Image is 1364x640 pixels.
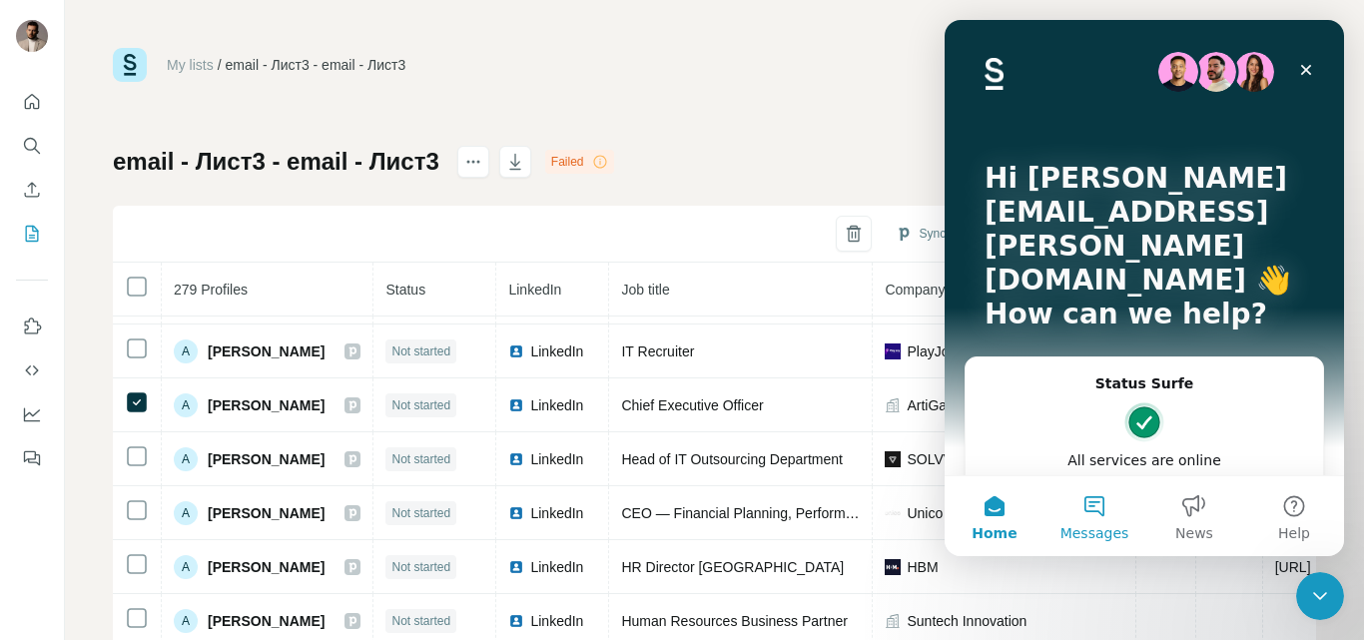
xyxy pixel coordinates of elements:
[508,282,561,298] span: LinkedIn
[226,55,406,75] div: email - Лист3 - email - Лист3
[208,395,325,415] span: [PERSON_NAME]
[508,397,524,413] img: LinkedIn logo
[885,282,945,298] span: Company
[530,395,583,415] span: LinkedIn
[530,341,583,361] span: LinkedIn
[885,343,901,359] img: company-logo
[391,612,450,630] span: Not started
[16,309,48,344] button: Use Surfe on LinkedIn
[385,282,425,298] span: Status
[16,84,48,120] button: Quick start
[530,557,583,577] span: LinkedIn
[16,216,48,252] button: My lists
[621,397,763,413] span: Chief Executive Officer
[907,449,962,469] span: SOLVVE
[885,559,901,575] img: company-logo
[218,55,222,75] li: /
[391,504,450,522] span: Not started
[457,146,489,178] button: actions
[16,172,48,208] button: Enrich CSV
[621,559,844,575] span: HR Director [GEOGRAPHIC_DATA]
[621,343,694,359] span: IT Recruiter
[907,395,977,415] span: ArtiGaming
[508,343,524,359] img: LinkedIn logo
[545,150,614,174] div: Failed
[16,440,48,476] button: Feedback
[391,558,450,576] span: Not started
[208,611,325,631] span: [PERSON_NAME]
[16,352,48,388] button: Use Surfe API
[167,57,214,73] a: My lists
[174,447,198,471] div: A
[508,613,524,629] img: LinkedIn logo
[174,282,248,298] span: 279 Profiles
[208,503,325,523] span: [PERSON_NAME]
[885,451,901,467] img: company-logo
[174,555,198,579] div: A
[391,342,450,360] span: Not started
[530,611,583,631] span: LinkedIn
[391,450,450,468] span: Not started
[113,146,439,178] h1: email - Лист3 - email - Лист3
[508,451,524,467] img: LinkedIn logo
[508,505,524,521] img: LinkedIn logo
[907,503,986,523] span: Unico Works
[882,219,1044,249] button: Sync to Pipedrive (1)
[907,611,1026,631] span: Suntech Innovation
[391,396,450,414] span: Not started
[621,282,669,298] span: Job title
[208,557,325,577] span: [PERSON_NAME]
[508,559,524,575] img: LinkedIn logo
[621,613,847,629] span: Human Resources Business Partner
[621,451,843,467] span: Head of IT Outsourcing Department
[174,339,198,363] div: A
[174,609,198,633] div: A
[530,449,583,469] span: LinkedIn
[1296,572,1344,620] iframe: Intercom live chat
[907,341,1007,361] span: PlayJoy Studios
[1275,559,1311,575] span: [URL]
[16,20,48,52] img: Avatar
[907,557,938,577] span: HBM
[174,501,198,525] div: A
[16,128,48,164] button: Search
[208,341,325,361] span: [PERSON_NAME]
[208,449,325,469] span: [PERSON_NAME]
[621,505,1309,521] span: CEO — Financial Planning, Performance & Analytics Advisor ([GEOGRAPHIC_DATA], [GEOGRAPHIC_DATA])
[885,510,901,515] img: company-logo
[530,503,583,523] span: LinkedIn
[113,48,147,82] img: Surfe Logo
[945,20,1344,556] iframe: Intercom live chat
[174,393,198,417] div: A
[16,396,48,432] button: Dashboard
